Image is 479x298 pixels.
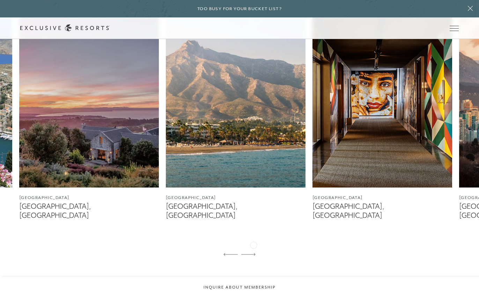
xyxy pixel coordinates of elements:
a: [GEOGRAPHIC_DATA][GEOGRAPHIC_DATA], [GEOGRAPHIC_DATA] [312,13,452,220]
figcaption: [GEOGRAPHIC_DATA] [19,194,159,201]
figcaption: [GEOGRAPHIC_DATA] [312,194,452,201]
figcaption: [GEOGRAPHIC_DATA] [166,194,305,201]
figcaption: [GEOGRAPHIC_DATA], [GEOGRAPHIC_DATA] [312,202,452,220]
a: [GEOGRAPHIC_DATA][GEOGRAPHIC_DATA], [GEOGRAPHIC_DATA] [166,13,305,220]
figcaption: [GEOGRAPHIC_DATA], [GEOGRAPHIC_DATA] [19,202,159,220]
h6: Too busy for your bucket list? [197,6,282,12]
a: [GEOGRAPHIC_DATA][GEOGRAPHIC_DATA], [GEOGRAPHIC_DATA] [19,13,159,220]
button: Open navigation [450,26,459,31]
figcaption: [GEOGRAPHIC_DATA], [GEOGRAPHIC_DATA] [166,202,305,220]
